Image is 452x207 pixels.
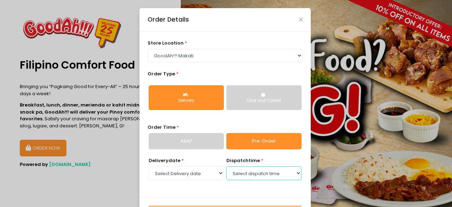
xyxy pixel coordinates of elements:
[149,157,180,164] span: Delivery date
[149,133,224,149] a: ASAP
[226,157,260,164] span: dispatch time
[148,124,176,131] span: Order Time
[299,18,303,21] button: Close
[148,70,175,77] span: Order Type
[226,133,302,149] a: Pre-Order
[148,40,184,46] span: store location
[154,98,219,104] div: Delivery
[149,85,224,110] button: Delivery
[231,98,297,104] div: Click and Collect
[226,85,302,110] button: Click and Collect
[148,15,189,24] div: Order Details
